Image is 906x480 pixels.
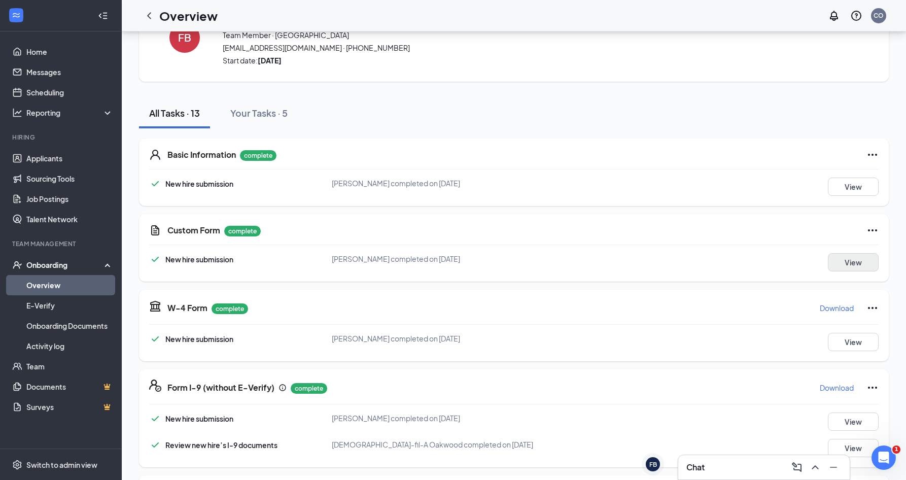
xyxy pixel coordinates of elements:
svg: Checkmark [149,413,161,425]
a: Messages [26,62,113,82]
svg: Checkmark [149,178,161,190]
div: All Tasks · 13 [149,107,200,119]
svg: Notifications [828,10,840,22]
div: Your Tasks · 5 [230,107,288,119]
svg: UserCheck [12,260,22,270]
svg: TaxGovernmentIcon [149,300,161,312]
button: FB [159,9,210,65]
h3: Chat [686,462,705,473]
h1: Overview [159,7,218,24]
a: Home [26,42,113,62]
span: New hire submission [165,334,233,344]
h5: Custom Form [167,225,220,236]
button: Download [819,380,854,396]
span: [EMAIL_ADDRESS][DOMAIN_NAME] · [PHONE_NUMBER] [223,43,844,53]
svg: Info [278,384,287,392]
button: View [828,178,879,196]
button: View [828,439,879,457]
svg: ComposeMessage [791,461,803,473]
span: [PERSON_NAME] completed on [DATE] [332,179,460,188]
div: Reporting [26,108,114,118]
span: 1 [892,445,900,454]
svg: Checkmark [149,439,161,451]
p: complete [240,150,276,161]
span: New hire submission [165,179,233,188]
div: Team Management [12,239,111,248]
button: View [828,333,879,351]
span: [PERSON_NAME] completed on [DATE] [332,254,460,263]
svg: ChevronUp [809,461,821,473]
a: Job Postings [26,189,113,209]
h5: Form I-9 (without E-Verify) [167,382,274,393]
button: ComposeMessage [789,459,805,475]
span: Start date: [223,55,844,65]
span: New hire submission [165,255,233,264]
a: Talent Network [26,209,113,229]
button: ChevronUp [807,459,823,475]
div: FB [649,460,657,469]
svg: Ellipses [866,149,879,161]
svg: Analysis [12,108,22,118]
strong: [DATE] [258,56,282,65]
svg: ChevronLeft [143,10,155,22]
svg: WorkstreamLogo [11,10,21,20]
svg: Collapse [98,11,108,21]
a: Sourcing Tools [26,168,113,189]
div: CO [874,11,884,20]
p: complete [212,303,248,314]
a: Applicants [26,148,113,168]
a: Scheduling [26,82,113,102]
div: Onboarding [26,260,104,270]
span: New hire submission [165,414,233,423]
p: Download [820,383,854,393]
a: Activity log [26,336,113,356]
span: [DEMOGRAPHIC_DATA]-fil-A Oakwood completed on [DATE] [332,440,533,449]
svg: User [149,149,161,161]
svg: Checkmark [149,253,161,265]
p: Download [820,303,854,313]
a: Overview [26,275,113,295]
button: View [828,253,879,271]
button: Download [819,300,854,316]
svg: QuestionInfo [850,10,862,22]
svg: Checkmark [149,333,161,345]
a: E-Verify [26,295,113,316]
h4: FB [178,34,191,41]
svg: Ellipses [866,224,879,236]
p: complete [224,226,261,236]
svg: FormI9EVerifyIcon [149,380,161,392]
svg: Settings [12,460,22,470]
span: Team Member · [GEOGRAPHIC_DATA] [223,30,844,40]
div: Switch to admin view [26,460,97,470]
h5: Basic Information [167,149,236,160]
svg: Minimize [827,461,840,473]
span: [PERSON_NAME] completed on [DATE] [332,414,460,423]
a: Onboarding Documents [26,316,113,336]
button: Minimize [825,459,842,475]
button: View [828,413,879,431]
h5: W-4 Form [167,302,207,314]
a: SurveysCrown [26,397,113,417]
div: Hiring [12,133,111,142]
a: Team [26,356,113,376]
p: complete [291,383,327,394]
iframe: Intercom live chat [872,445,896,470]
svg: Ellipses [866,302,879,314]
span: [PERSON_NAME] completed on [DATE] [332,334,460,343]
a: DocumentsCrown [26,376,113,397]
span: Review new hire’s I-9 documents [165,440,277,450]
svg: Ellipses [866,382,879,394]
svg: CustomFormIcon [149,224,161,236]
